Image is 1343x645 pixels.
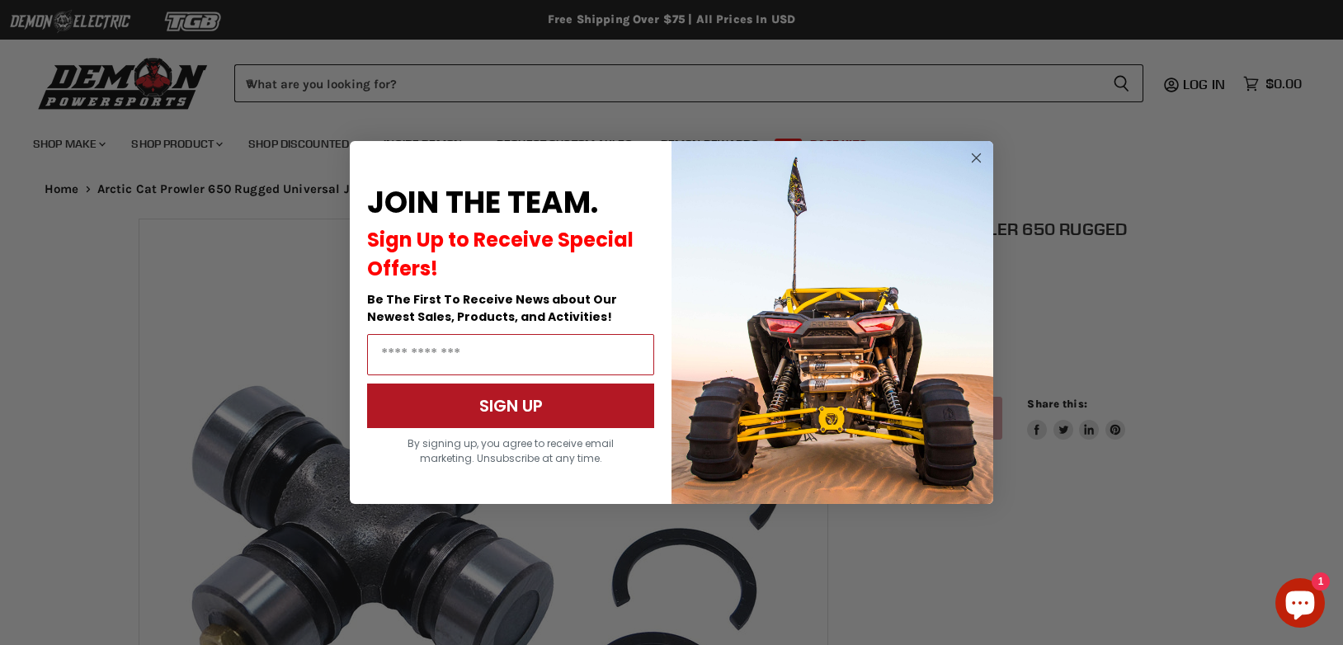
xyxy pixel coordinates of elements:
button: Close dialog [966,148,987,168]
span: JOIN THE TEAM. [367,181,598,224]
span: By signing up, you agree to receive email marketing. Unsubscribe at any time. [408,436,614,465]
span: Sign Up to Receive Special Offers! [367,226,634,282]
button: SIGN UP [367,384,654,428]
span: Be The First To Receive News about Our Newest Sales, Products, and Activities! [367,291,617,325]
inbox-online-store-chat: Shopify online store chat [1270,578,1330,632]
input: Email Address [367,334,654,375]
img: a9095488-b6e7-41ba-879d-588abfab540b.jpeg [671,141,993,504]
